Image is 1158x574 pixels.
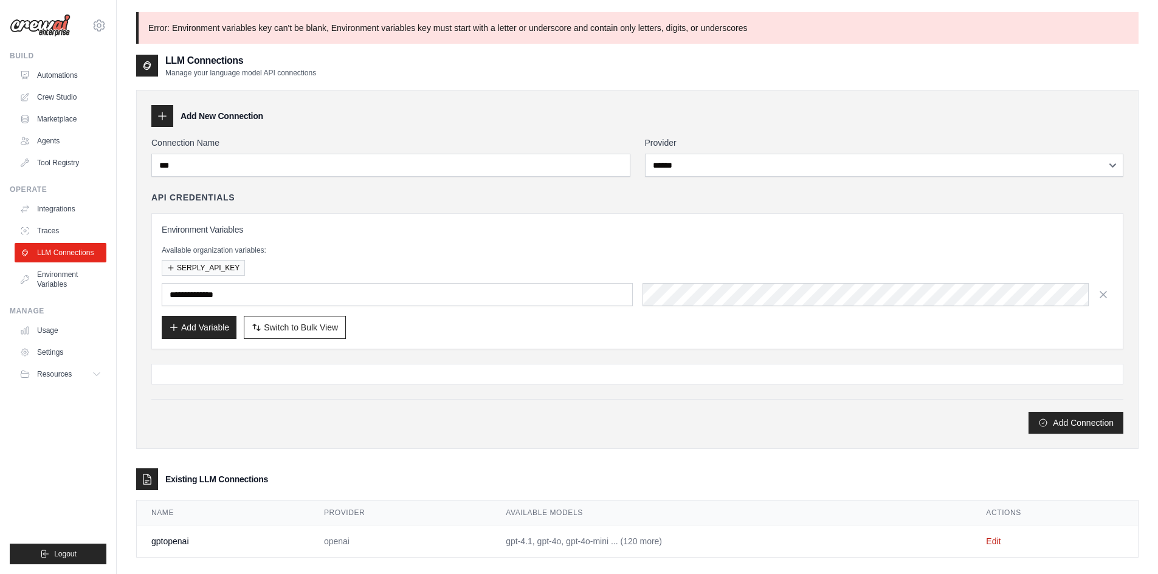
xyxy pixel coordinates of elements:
[162,316,236,339] button: Add Variable
[181,110,263,122] h3: Add New Connection
[309,501,491,525] th: Provider
[309,525,491,558] td: openai
[15,109,106,129] a: Marketplace
[15,243,106,262] a: LLM Connections
[15,66,106,85] a: Automations
[15,87,106,107] a: Crew Studio
[986,536,1001,546] a: Edit
[15,199,106,219] a: Integrations
[244,316,346,339] button: Switch to Bulk View
[162,260,245,276] button: SERPLY_API_KEY
[10,306,106,316] div: Manage
[15,364,106,384] button: Resources
[264,321,338,333] span: Switch to Bulk View
[971,501,1138,525] th: Actions
[10,544,106,564] button: Logout
[1029,412,1123,434] button: Add Connection
[165,473,268,485] h3: Existing LLM Connections
[10,185,106,194] div: Operate
[137,525,309,558] td: gptopenai
[491,501,971,525] th: Available Models
[37,369,72,379] span: Resources
[151,137,630,149] label: Connection Name
[15,153,106,173] a: Tool Registry
[15,221,106,241] a: Traces
[165,68,316,78] p: Manage your language model API connections
[162,224,1113,236] h3: Environment Variables
[645,137,1124,149] label: Provider
[15,343,106,362] a: Settings
[10,51,106,61] div: Build
[54,549,77,559] span: Logout
[15,265,106,294] a: Environment Variables
[151,191,235,203] h4: API Credentials
[15,321,106,340] a: Usage
[491,525,971,558] td: gpt-4.1, gpt-4o, gpt-4o-mini ... (120 more)
[10,14,71,37] img: Logo
[136,12,1139,44] p: Error: Environment variables key can't be blank, Environment variables key must start with a lett...
[165,53,316,68] h2: LLM Connections
[162,245,1113,255] p: Available organization variables:
[15,131,106,151] a: Agents
[137,501,309,525] th: Name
